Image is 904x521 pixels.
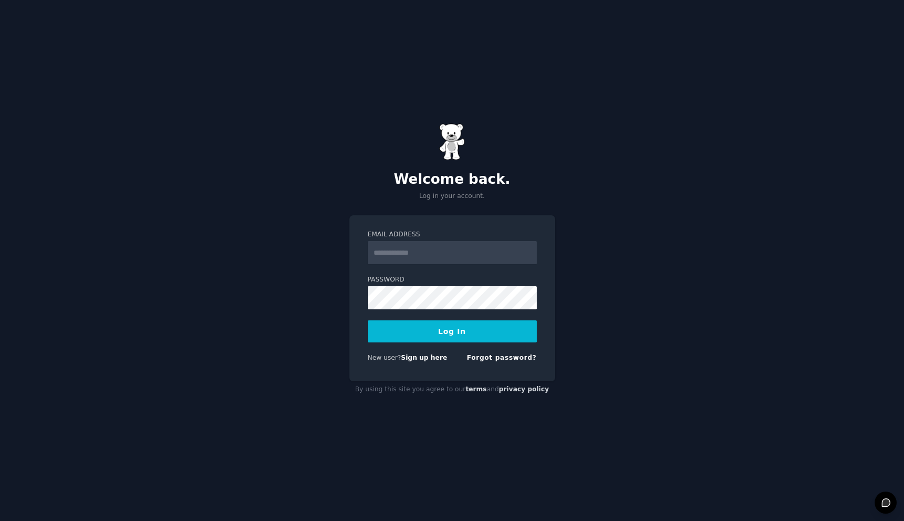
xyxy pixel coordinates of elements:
[465,385,486,393] a: terms
[349,381,555,398] div: By using this site you agree to our and
[349,171,555,188] h2: Welcome back.
[349,192,555,201] p: Log in your account.
[401,354,447,361] a: Sign up here
[499,385,549,393] a: privacy policy
[439,123,465,160] img: Gummy Bear
[368,230,537,239] label: Email Address
[467,354,537,361] a: Forgot password?
[368,354,401,361] span: New user?
[368,275,537,285] label: Password
[368,320,537,342] button: Log In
